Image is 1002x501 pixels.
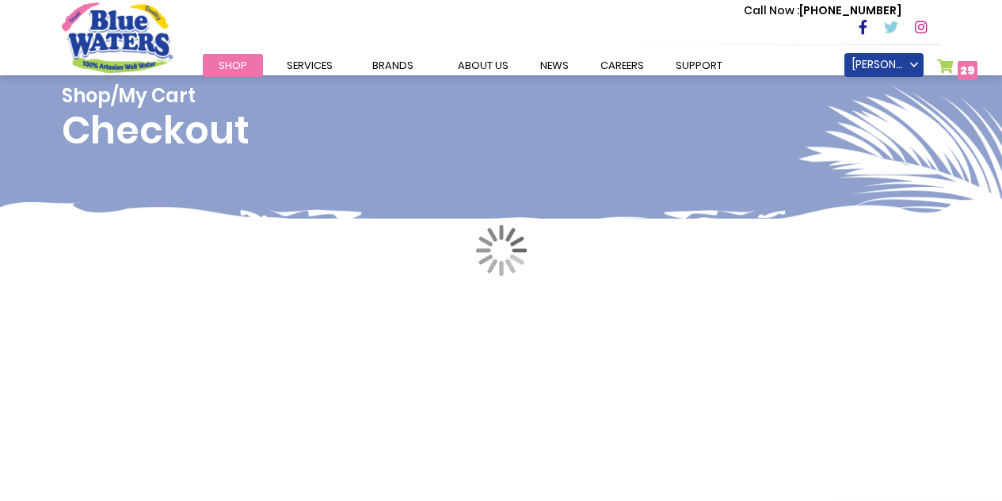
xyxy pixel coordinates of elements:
a: about us [442,54,524,77]
a: News [524,54,585,77]
a: support [660,54,738,77]
a: [PERSON_NAME] [844,53,924,77]
p: [PHONE_NUMBER] [744,2,901,19]
a: careers [585,54,660,77]
span: 29 [960,63,975,78]
a: store logo [62,2,173,72]
span: Call Now : [744,2,799,18]
a: 29 [937,59,978,82]
span: Brands [372,58,413,73]
span: Shop [219,58,247,73]
span: Services [287,58,333,73]
img: Loading... [476,225,527,276]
